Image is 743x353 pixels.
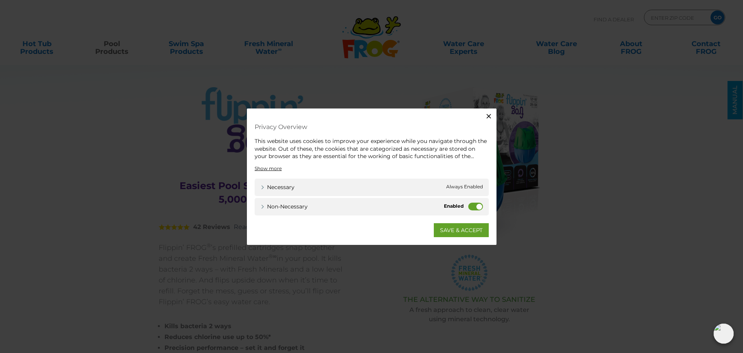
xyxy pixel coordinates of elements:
a: Non-necessary [260,202,308,210]
h4: Privacy Overview [255,120,489,134]
a: Necessary [260,183,294,191]
span: Always Enabled [446,183,483,191]
a: SAVE & ACCEPT [434,223,489,237]
img: openIcon [714,324,734,344]
a: Show more [255,165,282,172]
div: This website uses cookies to improve your experience while you navigate through the website. Out ... [255,138,489,160]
